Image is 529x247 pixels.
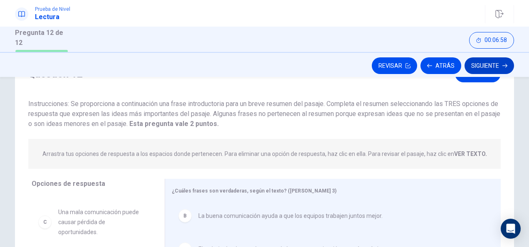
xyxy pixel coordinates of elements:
button: Siguiente [465,57,514,74]
div: C [38,215,52,229]
button: Atrás [420,57,461,74]
h1: Pregunta 12 de 12 [15,28,68,48]
span: Instrucciones: Se proporciona a continuación una frase introductoria para un breve resumen del pa... [28,100,500,128]
div: BLa buena comunicación ayuda a que los equipos trabajen juntos mejor. [172,203,487,229]
span: 00:06:58 [485,37,507,44]
strong: VER TEXTO. [454,151,487,157]
button: Revisar [372,57,417,74]
p: Arrastra tus opciones de respuesta a los espacios donde pertenecen. Para eliminar una opción de r... [42,151,487,157]
span: Prueba de Nivel [35,6,70,12]
div: Open Intercom Messenger [501,219,521,239]
span: La buena comunicación ayuda a que los equipos trabajen juntos mejor. [198,211,383,221]
div: B [178,209,192,222]
h1: Lectura [35,12,70,22]
div: CUna mala comunicación puede causar pérdida de oportunidades. [32,200,151,244]
span: Opciones de respuesta [32,180,105,188]
button: 00:06:58 [469,32,514,49]
span: ¿Cuáles frases son verdaderas, según el texto? ([PERSON_NAME] 3) [172,188,336,194]
strong: Esta pregunta vale 2 puntos. [128,120,219,128]
span: Una mala comunicación puede causar pérdida de oportunidades. [58,207,145,237]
